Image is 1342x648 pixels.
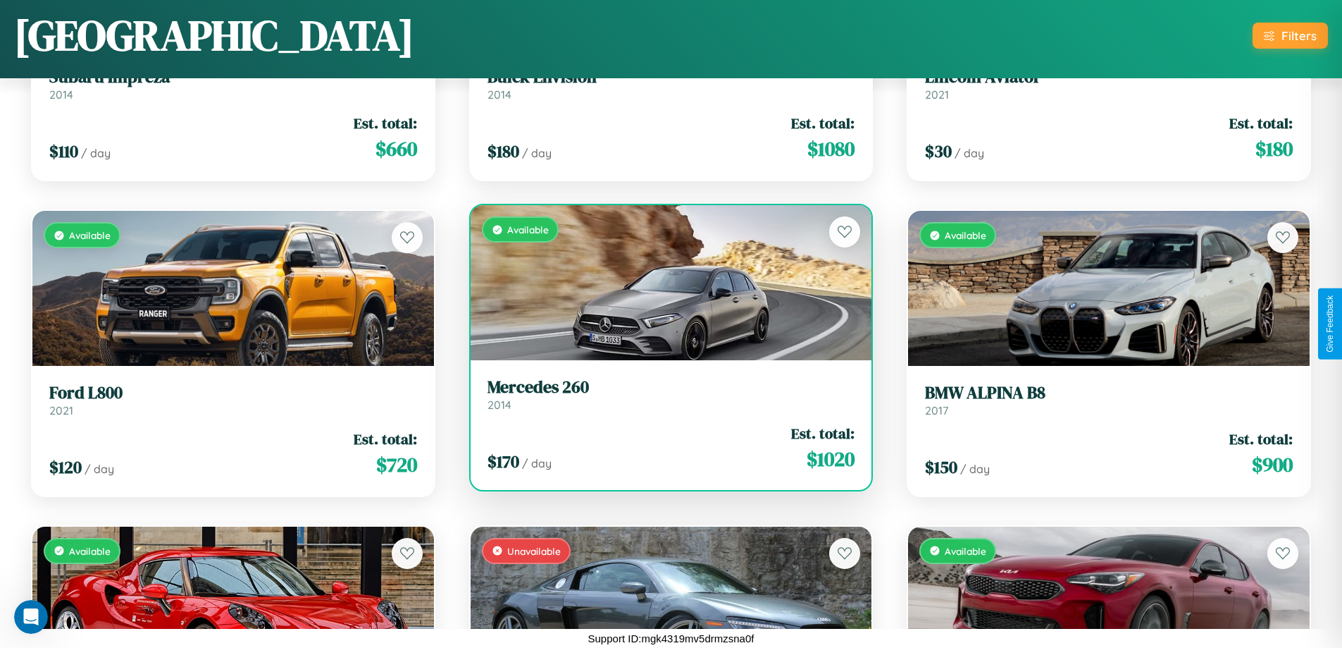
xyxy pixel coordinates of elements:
span: $ 150 [925,456,957,479]
span: Est. total: [791,113,855,133]
span: Est. total: [791,423,855,444]
span: Est. total: [354,113,417,133]
span: $ 660 [375,135,417,163]
a: Ford L8002021 [49,383,417,417]
span: 2021 [925,87,949,102]
span: Available [69,545,111,557]
span: 2014 [487,398,511,412]
h3: BMW ALPINA B8 [925,383,1293,403]
div: Filters [1281,28,1317,43]
a: Lincoln Aviator2021 [925,67,1293,102]
span: 2014 [49,87,73,102]
span: $ 180 [1255,135,1293,163]
span: $ 30 [925,140,952,163]
span: $ 1080 [807,135,855,163]
span: Est. total: [354,429,417,449]
span: $ 900 [1252,451,1293,479]
span: / day [522,146,552,160]
span: $ 110 [49,140,78,163]
span: / day [85,462,114,476]
span: 2014 [487,87,511,102]
iframe: Intercom live chat [14,600,48,634]
span: $ 1020 [807,445,855,473]
span: $ 170 [487,450,519,473]
span: / day [960,462,990,476]
p: Support ID: mgk4319mv5drmzsna0f [588,629,754,648]
span: 2021 [49,403,73,417]
span: / day [522,456,552,470]
span: $ 720 [376,451,417,479]
span: $ 180 [487,140,519,163]
a: Buick Envision2014 [487,67,855,102]
a: Subaru Impreza2014 [49,67,417,102]
a: Mercedes 2602014 [487,377,855,412]
a: BMW ALPINA B82017 [925,383,1293,417]
span: Available [945,229,986,241]
span: 2017 [925,403,948,417]
span: Available [507,224,549,236]
button: Filters [1253,23,1328,49]
span: Available [945,545,986,557]
span: $ 120 [49,456,82,479]
h3: Ford L800 [49,383,417,403]
div: Give Feedback [1325,295,1335,353]
span: Available [69,229,111,241]
span: / day [81,146,111,160]
span: Unavailable [507,545,561,557]
h1: [GEOGRAPHIC_DATA] [14,6,414,64]
h3: Mercedes 260 [487,377,855,398]
span: Est. total: [1229,429,1293,449]
span: Est. total: [1229,113,1293,133]
span: / day [955,146,984,160]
